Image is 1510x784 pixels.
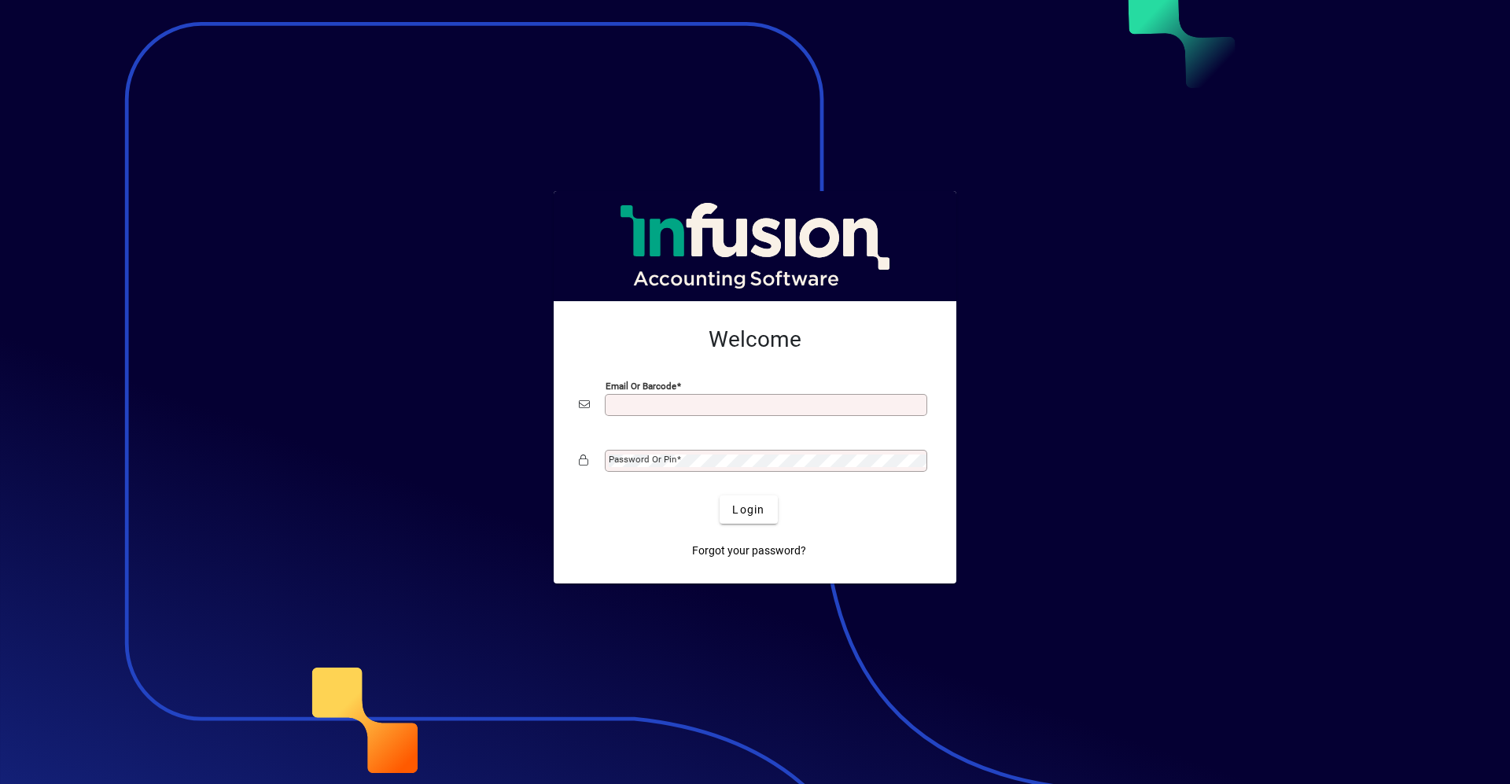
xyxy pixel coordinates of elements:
[609,454,676,465] mat-label: Password or Pin
[579,326,931,353] h2: Welcome
[606,381,676,392] mat-label: Email or Barcode
[720,495,777,524] button: Login
[686,536,812,565] a: Forgot your password?
[732,502,764,518] span: Login
[692,543,806,559] span: Forgot your password?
